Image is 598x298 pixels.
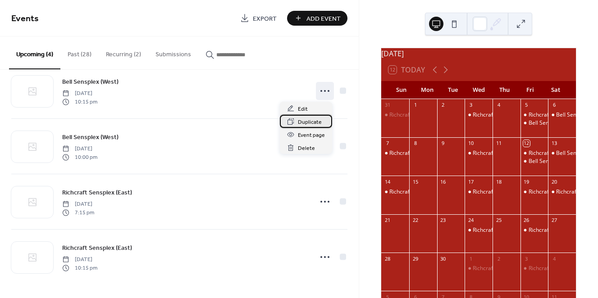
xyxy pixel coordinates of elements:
span: 10:15 pm [62,264,97,272]
div: Richcraft Sensplex (East) [473,188,534,196]
div: 6 [551,102,557,108]
div: Richcraft Sensplex (East) [529,111,590,119]
span: [DATE] [62,145,97,153]
div: Richcraft Sensplex (East) [529,226,590,234]
div: Richcraft Sensplex (East) [473,226,534,234]
div: Mon [414,81,440,99]
span: Bell Sensplex (West) [62,133,119,142]
div: 4 [495,102,502,108]
div: Richcraft Sensplex (East) [529,188,590,196]
div: Richcraft Sensplex (East) [548,188,576,196]
div: Richcraft Sensplex (East) [465,111,493,119]
div: Sat [543,81,569,99]
span: Delete [298,144,315,153]
div: 27 [551,217,557,224]
div: 11 [495,140,502,147]
div: Richcraft Sensplex (East) [465,226,493,234]
div: 15 [412,178,419,185]
span: Edit [298,104,308,114]
div: Richcraft Sensplex (East) [529,265,590,272]
div: 8 [412,140,419,147]
div: [DATE] [381,48,576,59]
div: 13 [551,140,557,147]
span: Richcraft Sensplex (East) [62,188,132,198]
div: Sun [388,81,414,99]
div: 20 [551,178,557,185]
div: Richcraft Sensplex (East) [465,149,493,157]
div: Bell Sensplex (West) [529,119,580,127]
button: Add Event [287,11,347,26]
div: 3 [467,102,474,108]
span: [DATE] [62,256,97,264]
div: 19 [523,178,530,185]
button: Recurring (2) [99,36,148,68]
span: 10:00 pm [62,153,97,161]
div: 9 [440,140,447,147]
span: Events [11,10,39,27]
div: Richcraft Sensplex (East) [520,149,548,157]
div: 24 [467,217,474,224]
a: Richcraft Sensplex (East) [62,187,132,198]
span: 7:15 pm [62,208,94,217]
div: Richcraft Sensplex (East) [520,265,548,272]
div: Richcraft Sensplex (East) [465,188,493,196]
div: 12 [523,140,530,147]
div: 2 [440,102,447,108]
span: Export [253,14,277,23]
div: Richcraft Sensplex (East) [381,111,409,119]
div: Thu [492,81,517,99]
div: Richcraft Sensplex (East) [529,149,590,157]
div: Richcraft Sensplex (East) [473,265,534,272]
div: Tue [440,81,466,99]
span: [DATE] [62,90,97,98]
div: 22 [412,217,419,224]
div: 10 [467,140,474,147]
div: Bell Sensplex (West) [548,111,576,119]
button: Past (28) [60,36,99,68]
div: 14 [384,178,391,185]
span: Richcraft Sensplex (East) [62,244,132,253]
div: Bell Sensplex (West) [548,149,576,157]
div: Richcraft Sensplex (East) [389,149,451,157]
div: 21 [384,217,391,224]
button: Upcoming (4) [9,36,60,69]
div: 2 [495,255,502,262]
div: 1 [412,102,419,108]
div: 17 [467,178,474,185]
button: Submissions [148,36,198,68]
div: Richcraft Sensplex (East) [473,111,534,119]
div: Richcraft Sensplex (East) [389,111,451,119]
span: [DATE] [62,200,94,208]
span: Duplicate [298,117,322,127]
div: 18 [495,178,502,185]
div: Fri [517,81,543,99]
div: 30 [440,255,447,262]
div: Richcraft Sensplex (East) [389,188,451,196]
div: 28 [384,255,391,262]
div: 5 [523,102,530,108]
span: Add Event [306,14,341,23]
div: 26 [523,217,530,224]
div: 29 [412,255,419,262]
div: Bell Sensplex (West) [529,158,580,165]
a: Richcraft Sensplex (East) [62,243,132,253]
div: 3 [523,255,530,262]
div: Richcraft Sensplex (East) [520,188,548,196]
div: 16 [440,178,447,185]
a: Export [233,11,283,26]
div: Richcraft Sensplex (East) [520,111,548,119]
div: Bell Sensplex (West) [520,158,548,165]
div: 23 [440,217,447,224]
div: 25 [495,217,502,224]
div: Richcraft Sensplex (East) [520,226,548,234]
div: 7 [384,140,391,147]
div: Richcraft Sensplex (East) [473,149,534,157]
span: Event page [298,131,325,140]
div: 1 [467,255,474,262]
div: Wed [466,81,492,99]
div: Richcraft Sensplex (East) [381,188,409,196]
a: Bell Sensplex (West) [62,77,119,87]
span: 10:15 pm [62,98,97,106]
